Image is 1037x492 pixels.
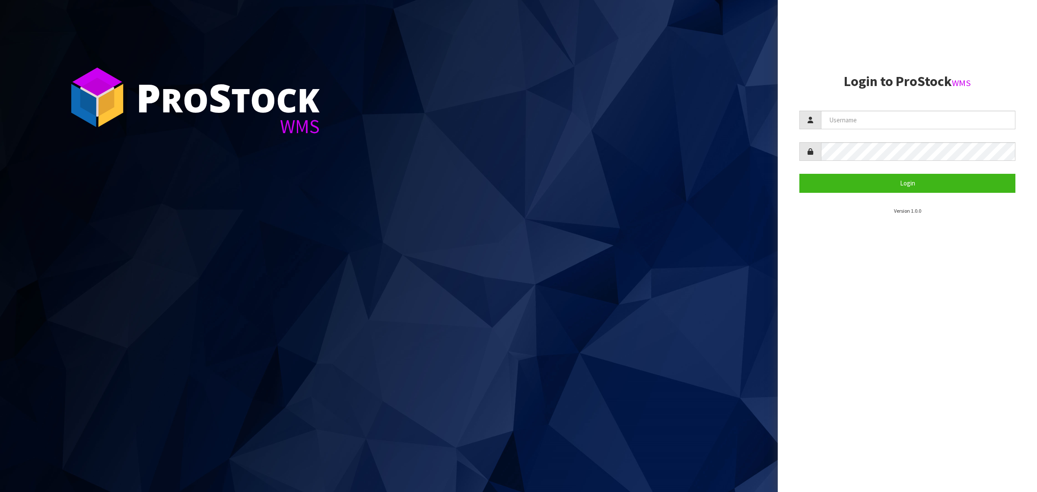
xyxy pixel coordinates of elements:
div: ro tock [136,78,320,117]
img: ProStock Cube [65,65,130,130]
div: WMS [136,117,320,136]
span: S [209,71,231,124]
small: WMS [952,77,971,89]
h2: Login to ProStock [799,74,1015,89]
button: Login [799,174,1015,192]
span: P [136,71,161,124]
input: Username [821,111,1015,129]
small: Version 1.0.0 [894,208,921,214]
